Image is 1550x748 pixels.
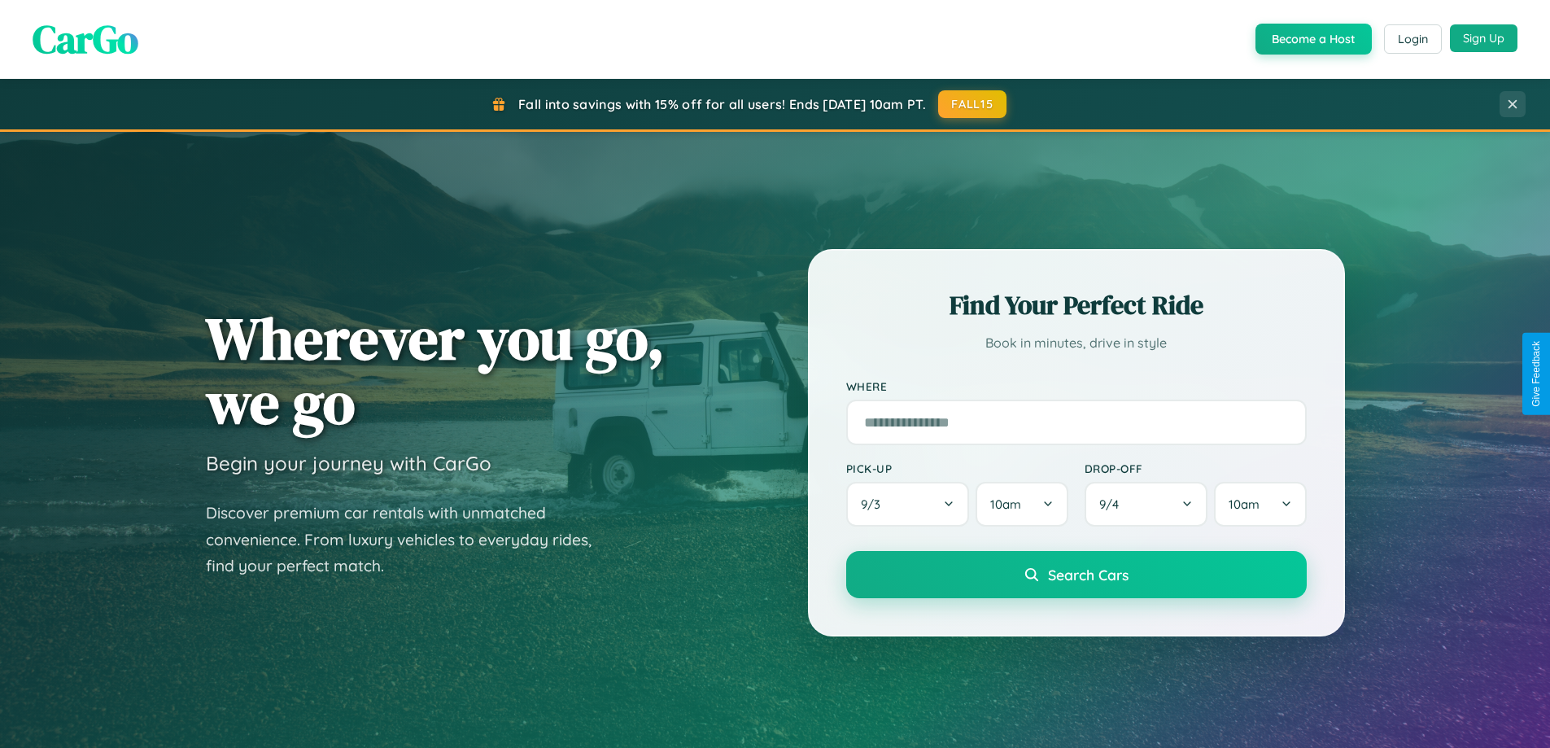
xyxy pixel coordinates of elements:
span: CarGo [33,12,138,66]
h3: Begin your journey with CarGo [206,451,491,475]
span: 9 / 3 [861,496,889,512]
p: Book in minutes, drive in style [846,331,1307,355]
button: 10am [976,482,1068,527]
button: Sign Up [1450,24,1517,52]
button: Search Cars [846,551,1307,598]
p: Discover premium car rentals with unmatched convenience. From luxury vehicles to everyday rides, ... [206,500,613,580]
button: 10am [1214,482,1306,527]
span: 10am [1229,496,1260,512]
button: FALL15 [938,90,1006,118]
label: Drop-off [1085,461,1307,475]
label: Where [846,379,1307,393]
h1: Wherever you go, we go [206,306,665,435]
button: 9/4 [1085,482,1208,527]
button: 9/3 [846,482,970,527]
span: 9 / 4 [1099,496,1127,512]
span: 10am [990,496,1021,512]
span: Fall into savings with 15% off for all users! Ends [DATE] 10am PT. [518,96,926,112]
div: Give Feedback [1530,341,1542,407]
button: Become a Host [1255,24,1372,55]
label: Pick-up [846,461,1068,475]
span: Search Cars [1048,566,1129,584]
button: Login [1384,24,1442,54]
h2: Find Your Perfect Ride [846,287,1307,323]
